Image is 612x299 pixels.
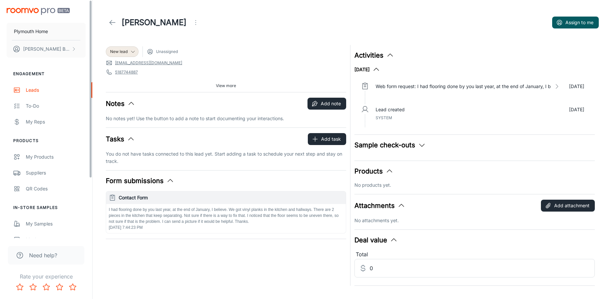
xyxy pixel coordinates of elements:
[354,66,380,74] button: [DATE]
[106,150,346,165] p: You do not have tasks connected to this lead yet. Start adding a task to schedule your next step ...
[66,280,79,294] button: Rate 5 star
[5,273,87,280] p: Rate your experience
[26,185,86,192] div: QR Codes
[115,69,138,75] a: 5187744887
[552,17,599,28] button: Assign to me
[7,23,86,40] button: Plymouth Home
[307,98,346,110] button: Add note
[354,140,426,150] button: Sample check-outs
[354,166,393,176] button: Products
[354,201,405,211] button: Attachments
[354,235,398,245] button: Deal value
[119,194,343,201] h6: Contact Form
[26,86,86,94] div: Leads
[106,99,135,109] button: Notes
[14,28,48,35] p: Plymouth Home
[26,236,86,243] div: My Stores
[213,81,239,91] button: View more
[541,200,595,212] button: Add attachment
[569,83,584,90] p: [DATE]
[189,16,202,29] button: Open menu
[156,49,178,55] span: Unassigned
[26,102,86,110] div: To-do
[376,115,392,120] span: System
[216,83,236,89] span: View more
[354,217,595,224] p: No attachments yet.
[26,169,86,176] div: Suppliers
[569,106,584,113] p: [DATE]
[376,106,405,113] p: Lead created
[7,40,86,58] button: [PERSON_NAME] Bak
[29,251,57,259] span: Need help?
[354,181,595,189] p: No products yet.
[26,153,86,161] div: My Products
[106,134,135,144] button: Tasks
[376,83,551,90] p: Web form request: I had flooring done by you last year, at the end of January, I b
[106,176,174,186] button: Form submissions
[109,225,143,230] span: [DATE] 7:44:23 PM
[26,118,86,125] div: My Reps
[106,115,346,122] p: No notes yet! Use the button to add a note to start documenting your interactions.
[308,133,346,145] button: Add task
[26,220,86,227] div: My Samples
[354,50,394,60] button: Activities
[40,280,53,294] button: Rate 3 star
[13,280,26,294] button: Rate 1 star
[23,45,70,53] p: [PERSON_NAME] Bak
[53,280,66,294] button: Rate 4 star
[7,8,70,15] img: Roomvo PRO Beta
[109,207,343,224] p: I had flooring done by you last year, at the end of January, I believe. We got vinyl planks in th...
[370,259,595,277] input: Estimated deal value
[26,280,40,294] button: Rate 2 star
[106,46,139,57] div: New lead
[110,49,128,55] span: New lead
[122,17,186,28] h1: [PERSON_NAME]
[354,250,595,259] div: Total
[115,60,182,66] a: [EMAIL_ADDRESS][DOMAIN_NAME]
[106,191,346,233] button: Contact FormI had flooring done by you last year, at the end of January, I believe. We got vinyl ...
